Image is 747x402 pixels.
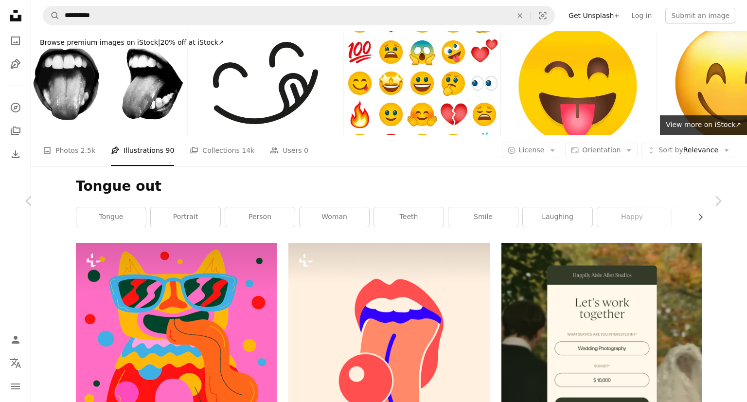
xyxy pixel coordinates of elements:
button: License [502,143,562,158]
a: smile [448,207,518,227]
a: Photos [6,31,25,51]
a: Log in [625,8,658,23]
a: Log in / Sign up [6,330,25,349]
img: Yummy smile emoji with tongue lick mouth. Delicious tasty food symbol for social network. Yummy a... [188,31,343,135]
img: Collage abstract style set of female human open mouth with tongue sticking out on white background [31,31,187,135]
a: woman [300,207,369,227]
a: A drawing of a woman's lips and tongue [288,339,489,347]
span: Sort by [658,146,683,154]
a: happy [597,207,667,227]
span: Orientation [582,146,621,154]
h1: Tongue out [76,178,702,195]
button: Search Unsplash [43,6,60,25]
button: Submit an image [665,8,735,23]
span: View more on iStock ↗ [666,121,741,128]
a: Get Unsplash+ [563,8,625,23]
span: 2.5k [81,145,95,156]
button: Menu [6,377,25,396]
button: Sort byRelevance [641,143,735,158]
a: A cat wearing glasses and a red shirt [76,364,277,373]
button: Language [6,353,25,373]
span: 20% off at iStock ↗ [40,38,224,46]
a: laughing [523,207,592,227]
form: Find visuals sitewide [43,6,555,25]
span: 0 [304,145,308,156]
a: mouth [672,207,741,227]
span: 14k [242,145,254,156]
a: View more on iStock↗ [660,115,747,135]
a: Users 0 [270,135,308,166]
a: Collections 14k [190,135,254,166]
a: Next [689,154,747,248]
span: Relevance [658,146,718,155]
span: Browse premium images on iStock | [40,38,160,46]
a: person [225,207,295,227]
button: Visual search [531,6,554,25]
a: portrait [151,207,220,227]
a: Browse premium images on iStock|20% off at iStock↗ [31,31,233,55]
span: License [519,146,545,154]
a: teeth [374,207,444,227]
div: Blocked (specific): div[data-ad="true"] [31,31,747,135]
a: Photos 2.5k [43,135,95,166]
button: Orientation [565,143,638,158]
a: Collections [6,121,25,141]
img: Cute social media smiling winking mouth open sticking out tongue Emoji face icon on white background [501,31,657,135]
a: Explore [6,98,25,117]
a: Illustrations [6,55,25,74]
a: tongue [76,207,146,227]
a: Download History [6,145,25,164]
img: Emoticon Icon Set [344,31,500,135]
button: Clear [509,6,531,25]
